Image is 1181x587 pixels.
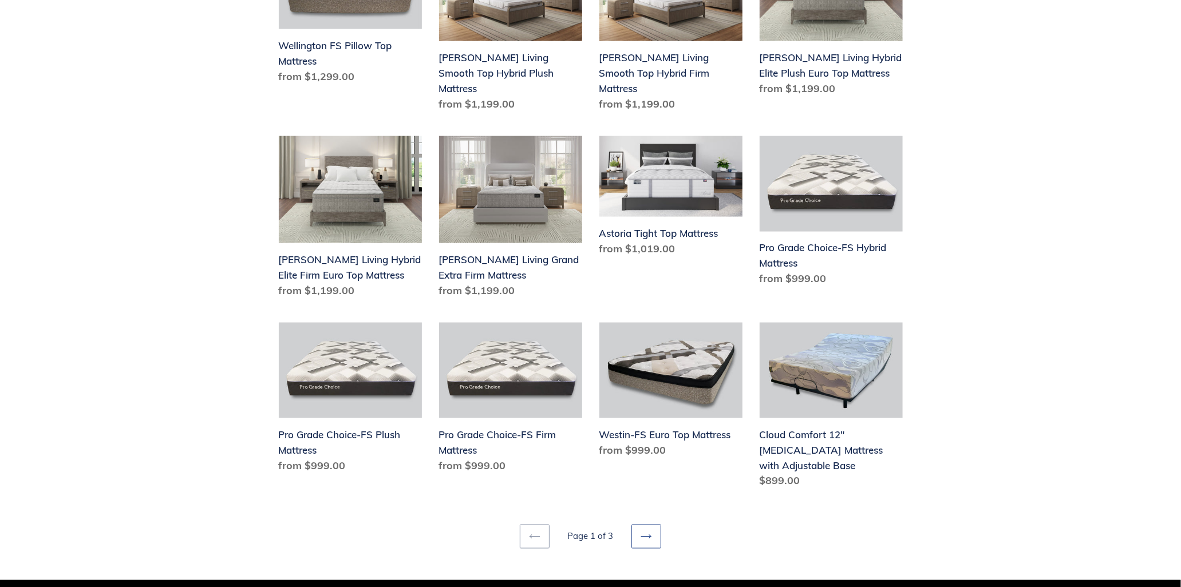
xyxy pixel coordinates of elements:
a: Cloud Comfort 12" Memory Foam Mattress with Adjustable Base [760,323,903,493]
a: Pro Grade Choice-FS Hybrid Mattress [760,136,903,291]
a: Pro Grade Choice-FS Firm Mattress [439,323,582,478]
li: Page 1 of 3 [552,530,629,544]
a: Scott Living Hybrid Elite Firm Euro Top Mattress [279,136,422,303]
a: Scott Living Grand Extra Firm Mattress [439,136,582,303]
a: Astoria Tight Top Mattress [599,136,742,261]
a: Pro Grade Choice-FS Plush Mattress [279,323,422,478]
a: Westin-FS Euro Top Mattress [599,323,742,462]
